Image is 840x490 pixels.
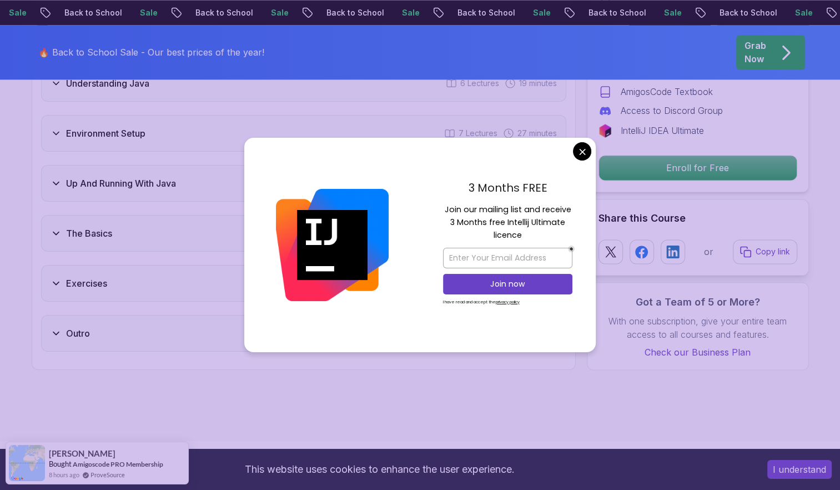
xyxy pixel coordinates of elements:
span: Bought [49,459,72,468]
p: IntelliJ IDEA Ultimate [621,124,704,137]
p: Back to School [711,7,786,18]
span: 19 minutes [519,78,557,89]
button: Understanding Java6 Lectures 19 minutes [41,65,566,102]
p: Sale [393,7,429,18]
div: This website uses cookies to enhance the user experience. [8,457,751,482]
button: Exercises2 Lectures 28 seconds [41,265,566,302]
p: Back to School [318,7,393,18]
p: Back to School [56,7,131,18]
p: Sale [655,7,691,18]
img: jetbrains logo [598,124,612,137]
p: Sale [262,7,298,18]
a: Check our Business Plan [598,345,797,358]
span: 8 hours ago [49,470,79,479]
h3: Up And Running With Java [66,177,176,190]
p: Back to School [580,7,655,18]
button: The Basics20 Lectures 1.26 hours [41,215,566,252]
h3: Understanding Java [66,77,149,90]
img: provesource social proof notification image [9,445,45,481]
h3: Exercises [66,277,107,290]
p: Access to Discord Group [621,104,723,117]
button: Outro3 Lectures 1 minute [41,315,566,352]
h3: Got a Team of 5 or More? [598,294,797,309]
span: 6 Lectures [460,78,499,89]
a: Amigoscode PRO Membership [73,460,163,468]
span: [PERSON_NAME] [49,449,115,458]
button: Accept cookies [767,460,832,479]
a: ProveSource [90,470,125,479]
p: Grab Now [745,39,766,66]
h2: Share this Course [598,211,797,226]
button: Enroll for Free [598,155,797,181]
p: 🔥 Back to School Sale - Our best prices of the year! [38,46,264,59]
h3: The Basics [66,227,112,240]
p: Sale [131,7,167,18]
h3: Environment Setup [66,127,145,140]
button: Up And Running With Java8 Lectures 20 minutes [41,165,566,202]
span: 7 Lectures [459,128,497,139]
button: Copy link [733,239,797,264]
p: AmigosCode Textbook [621,85,713,98]
p: Copy link [756,246,790,257]
button: Environment Setup7 Lectures 27 minutes [41,115,566,152]
h3: Outro [66,327,90,340]
p: With one subscription, give your entire team access to all courses and features. [598,314,797,341]
p: Sale [524,7,560,18]
p: or [704,245,713,258]
p: Back to School [449,7,524,18]
p: Back to School [187,7,262,18]
span: 27 minutes [517,128,557,139]
p: Sale [786,7,822,18]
